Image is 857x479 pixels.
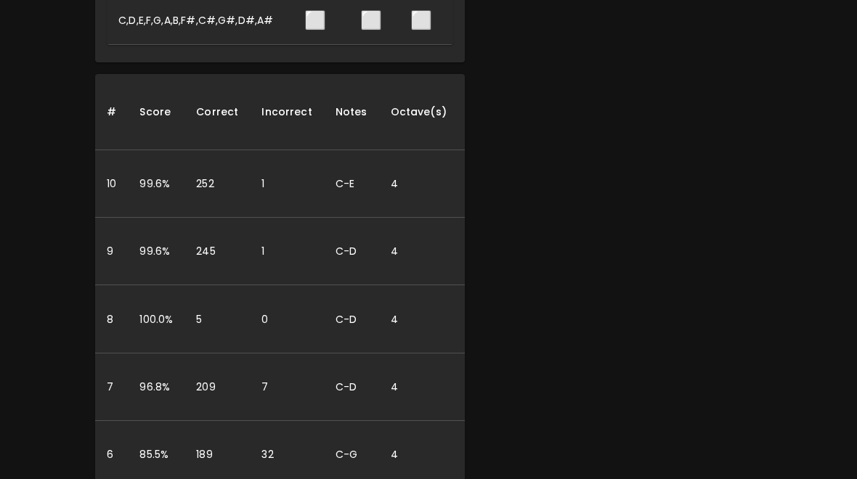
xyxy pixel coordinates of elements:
td: 4 [379,150,458,218]
th: # [95,74,128,150]
td: 96.8% [128,353,184,420]
th: Score [128,74,184,150]
td: 4 [379,285,458,353]
td: 4 [379,218,458,285]
td: C-D [324,353,379,420]
td: 252 [184,150,250,218]
td: 9 [95,218,128,285]
td: 4 [379,353,458,420]
td: default [458,285,519,353]
td: C-D [324,285,379,353]
td: 7 [95,353,128,420]
td: default [458,353,519,420]
td: 1 [250,150,323,218]
td: 8 [95,285,128,353]
td: 100.0% [128,285,184,353]
td: 0 [250,285,323,353]
td: default [458,218,519,285]
th: Octave(s) [379,74,458,150]
td: 7 [250,353,323,420]
span: Get 75 correct notes with a score of 98% or better to earn the Bronze badge. [304,8,326,32]
td: 5 [184,285,250,353]
td: C-D [324,218,379,285]
th: Mode [458,74,519,150]
td: 99.6% [128,150,184,218]
td: default [458,150,519,218]
td: 245 [184,218,250,285]
td: 10 [95,150,128,218]
span: Get 225 correct notes with a score of 98% or better to earn the Gold badge. [410,8,432,32]
th: Correct [184,74,250,150]
td: 1 [250,218,323,285]
td: 99.6% [128,218,184,285]
span: Get 150 correct notes with a score of 98% or better to earn the Silver badge. [360,8,382,32]
td: C-E [324,150,379,218]
th: Incorrect [250,74,323,150]
th: Notes [324,74,379,150]
td: 209 [184,353,250,420]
